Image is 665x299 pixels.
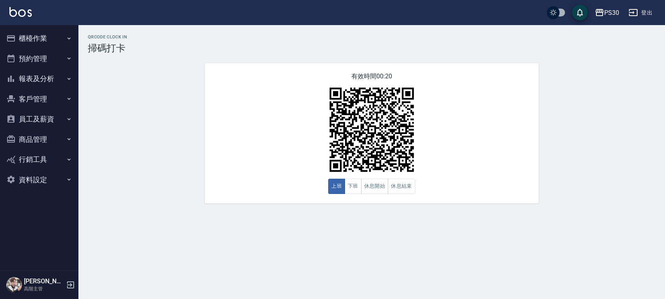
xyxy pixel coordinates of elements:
[3,109,75,129] button: 員工及薪資
[604,8,619,18] div: PS30
[572,5,588,20] button: save
[3,149,75,170] button: 行銷工具
[88,43,656,54] h3: 掃碼打卡
[3,28,75,49] button: 櫃檯作業
[388,179,415,194] button: 休息結束
[3,129,75,150] button: 商品管理
[24,285,64,292] p: 高階主管
[205,63,539,203] div: 有效時間 00:20
[3,89,75,109] button: 客戶管理
[3,49,75,69] button: 預約管理
[3,69,75,89] button: 報表及分析
[3,170,75,190] button: 資料設定
[592,5,622,21] button: PS30
[88,34,656,40] h2: QRcode Clock In
[9,7,32,17] img: Logo
[6,277,22,293] img: Person
[24,277,64,285] h5: [PERSON_NAME]
[345,179,362,194] button: 下班
[625,5,656,20] button: 登出
[328,179,345,194] button: 上班
[361,179,389,194] button: 休息開始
